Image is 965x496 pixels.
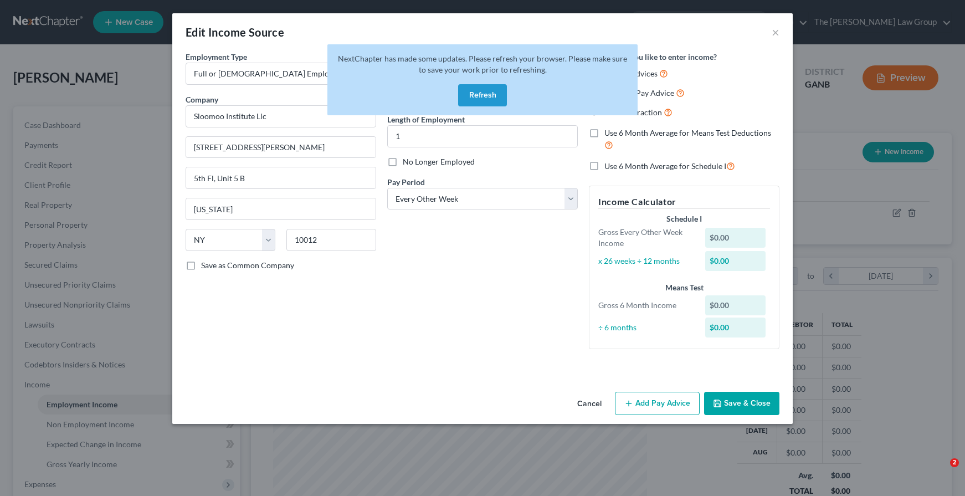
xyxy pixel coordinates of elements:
button: Save & Close [704,392,779,415]
div: $0.00 [705,318,766,338]
span: Company [186,95,218,104]
label: How would you like to enter income? [589,51,717,63]
input: Enter city... [186,198,376,219]
input: Search company by name... [186,105,376,127]
span: NextChapter has made some updates. Please refresh your browser. Please make sure to save your wor... [338,54,627,74]
div: x 26 weeks ÷ 12 months [593,255,700,267]
div: Edit Income Source [186,24,284,40]
div: Gross Every Other Week Income [593,227,700,249]
input: Unit, Suite, etc... [186,167,376,188]
span: 2 [950,458,959,467]
span: No Longer Employed [403,157,475,166]
div: $0.00 [705,295,766,315]
div: Means Test [598,282,770,293]
span: Save as Common Company [201,260,294,270]
button: × [772,25,779,39]
div: Gross 6 Month Income [593,300,700,311]
input: Enter zip... [286,229,376,251]
iframe: Intercom live chat [927,458,954,485]
span: Just One Pay Advice [604,88,674,98]
button: Refresh [458,84,507,106]
span: Employment Type [186,52,247,62]
span: Use 6 Month Average for Means Test Deductions [604,128,771,137]
div: $0.00 [705,251,766,271]
button: Add Pay Advice [615,392,700,415]
h5: Income Calculator [598,195,770,209]
div: ÷ 6 months [593,322,700,333]
input: Enter address... [186,137,376,158]
div: Schedule I [598,213,770,224]
span: Pay Period [387,177,425,187]
div: $0.00 [705,228,766,248]
span: Use 6 Month Average for Schedule I [604,161,726,171]
input: ex: 2 years [388,126,577,147]
button: Cancel [568,393,610,415]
